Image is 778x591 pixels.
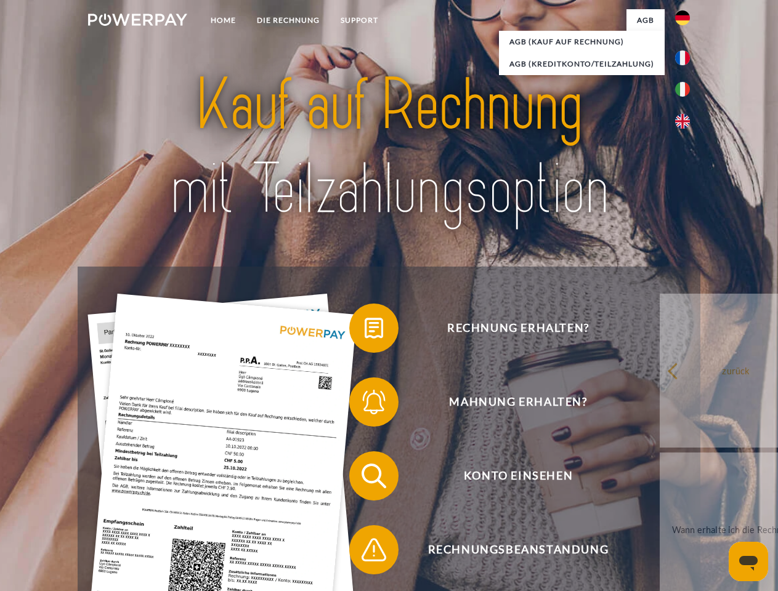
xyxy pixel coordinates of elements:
[330,9,389,31] a: SUPPORT
[675,114,690,129] img: en
[359,460,389,491] img: qb_search.svg
[118,59,660,236] img: title-powerpay_de.svg
[246,9,330,31] a: DIE RECHNUNG
[359,534,389,565] img: qb_warning.svg
[675,10,690,25] img: de
[675,82,690,97] img: it
[200,9,246,31] a: Home
[349,451,670,501] button: Konto einsehen
[499,53,665,75] a: AGB (Kreditkonto/Teilzahlung)
[499,31,665,53] a: AGB (Kauf auf Rechnung)
[626,9,665,31] a: agb
[367,304,669,353] span: Rechnung erhalten?
[367,451,669,501] span: Konto einsehen
[367,377,669,427] span: Mahnung erhalten?
[349,377,670,427] button: Mahnung erhalten?
[359,313,389,344] img: qb_bill.svg
[729,542,768,581] iframe: Schaltfläche zum Öffnen des Messaging-Fensters
[367,525,669,574] span: Rechnungsbeanstandung
[359,387,389,417] img: qb_bell.svg
[88,14,187,26] img: logo-powerpay-white.svg
[349,304,670,353] button: Rechnung erhalten?
[349,525,670,574] button: Rechnungsbeanstandung
[675,50,690,65] img: fr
